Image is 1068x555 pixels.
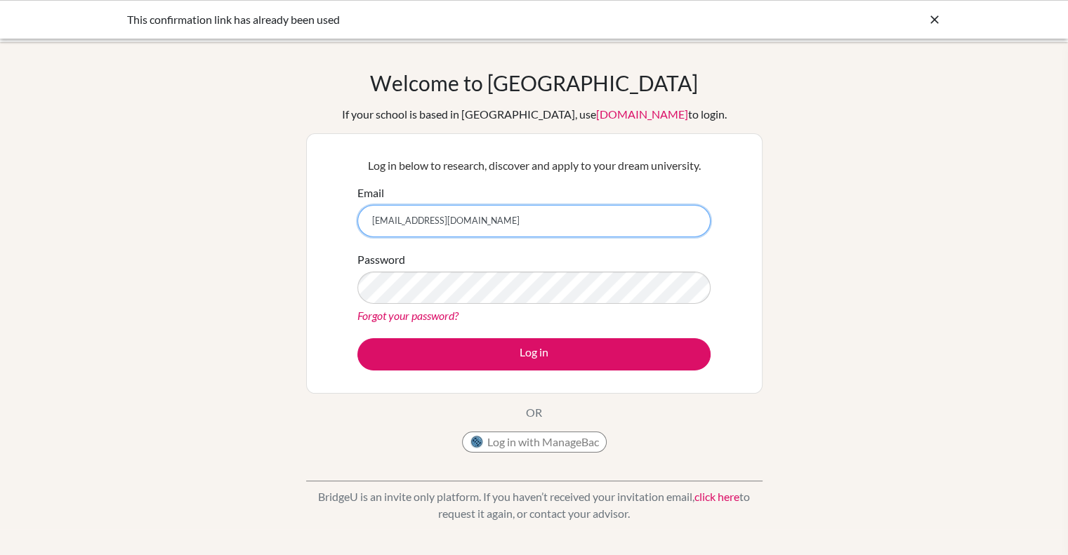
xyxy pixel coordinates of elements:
[596,107,688,121] a: [DOMAIN_NAME]
[357,251,405,268] label: Password
[357,309,459,322] a: Forgot your password?
[462,432,607,453] button: Log in with ManageBac
[526,404,542,421] p: OR
[694,490,739,503] a: click here
[357,185,384,201] label: Email
[127,11,731,28] div: This confirmation link has already been used
[342,106,727,123] div: If your school is based in [GEOGRAPHIC_DATA], use to login.
[306,488,763,522] p: BridgeU is an invite only platform. If you haven’t received your invitation email, to request it ...
[357,157,711,174] p: Log in below to research, discover and apply to your dream university.
[357,338,711,370] button: Log in
[370,70,698,95] h1: Welcome to [GEOGRAPHIC_DATA]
